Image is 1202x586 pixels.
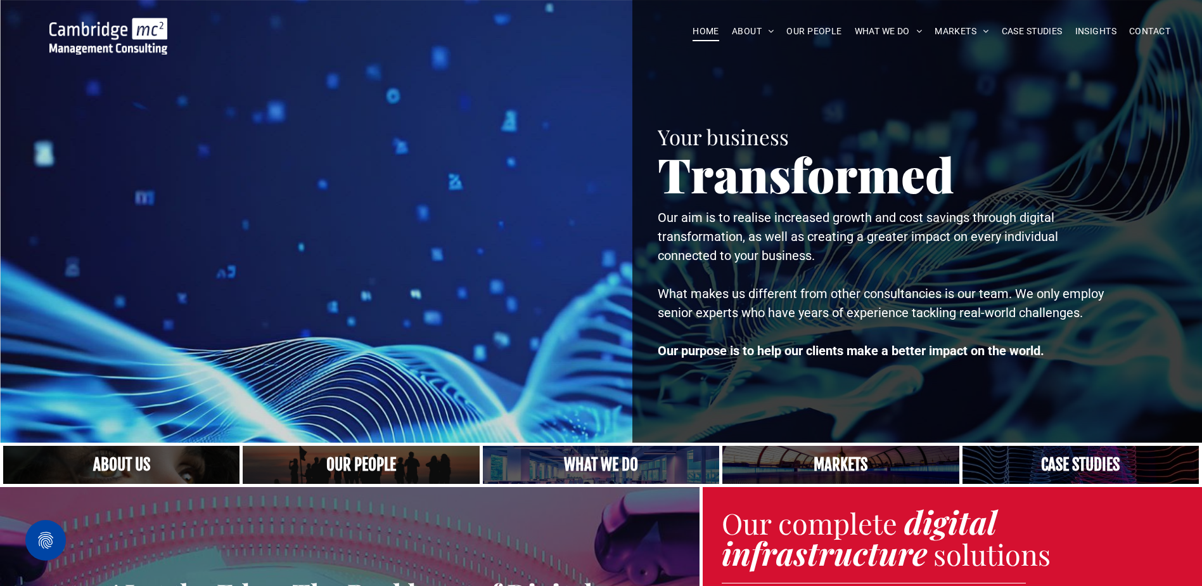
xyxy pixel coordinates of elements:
[722,504,897,542] span: Our complete
[243,446,479,484] a: A crowd in silhouette at sunset, on a rise or lookout point
[722,446,959,484] a: Our Markets | Cambridge Management Consulting
[658,122,789,150] span: Your business
[726,22,781,41] a: ABOUT
[962,446,1199,484] a: CASE STUDIES | See an Overview of All Our Case Studies | Cambridge Management Consulting
[904,500,997,543] strong: digital
[49,20,167,33] a: Your Business Transformed | Cambridge Management Consulting
[995,22,1069,41] a: CASE STUDIES
[1123,22,1177,41] a: CONTACT
[3,446,240,484] a: Close up of woman's face, centered on her eyes
[658,343,1044,358] strong: Our purpose is to help our clients make a better impact on the world.
[722,531,927,574] strong: infrastructure
[928,22,995,41] a: MARKETS
[658,210,1058,263] span: Our aim is to realise increased growth and cost savings through digital transformation, as well a...
[658,286,1104,320] span: What makes us different from other consultancies is our team. We only employ senior experts who h...
[686,22,726,41] a: HOME
[933,535,1051,573] span: solutions
[49,18,167,55] img: Go to Homepage
[1069,22,1123,41] a: INSIGHTS
[483,446,719,484] a: A yoga teacher lifting his whole body off the ground in the peacock pose
[780,22,848,41] a: OUR PEOPLE
[658,142,954,205] span: Transformed
[848,22,929,41] a: WHAT WE DO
